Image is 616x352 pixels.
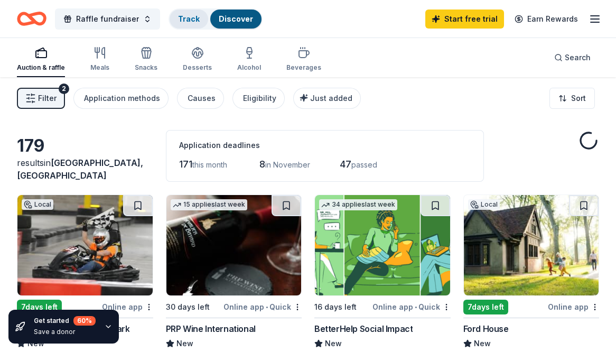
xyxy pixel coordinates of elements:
[76,13,139,25] span: Raffle fundraiser
[73,316,96,326] div: 60 %
[177,88,224,109] button: Causes
[17,158,143,181] span: in
[243,92,276,105] div: Eligibility
[508,10,584,29] a: Earn Rewards
[351,160,377,169] span: passed
[463,300,508,314] div: 7 days left
[259,159,265,170] span: 8
[135,42,157,77] button: Snacks
[464,195,599,295] img: Image for Ford House
[372,300,451,313] div: Online app Quick
[546,47,599,68] button: Search
[265,160,310,169] span: in November
[38,92,57,105] span: Filter
[73,88,169,109] button: Application methods
[17,135,153,156] div: 179
[179,139,471,152] div: Application deadlines
[463,322,509,335] div: Ford House
[102,300,153,313] div: Online app
[192,160,227,169] span: this month
[90,42,109,77] button: Meals
[340,159,351,170] span: 47
[232,88,285,109] button: Eligibility
[22,199,53,210] div: Local
[59,84,69,94] div: 2
[84,92,160,105] div: Application methods
[310,94,352,103] span: Just added
[166,322,256,335] div: PRP Wine International
[17,42,65,77] button: Auction & raffle
[34,328,96,336] div: Save a donor
[223,300,302,313] div: Online app Quick
[565,51,591,64] span: Search
[17,195,153,295] img: Image for Full Throttle Adrenaline Park
[474,337,491,350] span: New
[17,63,65,72] div: Auction & raffle
[237,63,261,72] div: Alcohol
[571,92,586,105] span: Sort
[319,199,397,210] div: 34 applies last week
[55,8,160,30] button: Raffle fundraiser
[178,14,200,23] a: Track
[188,92,216,105] div: Causes
[549,88,595,109] button: Sort
[34,316,96,326] div: Get started
[183,42,212,77] button: Desserts
[166,195,302,295] img: Image for PRP Wine International
[169,8,263,30] button: TrackDiscover
[176,337,193,350] span: New
[286,63,321,72] div: Beverages
[237,42,261,77] button: Alcohol
[183,63,212,72] div: Desserts
[266,303,268,311] span: •
[425,10,504,29] a: Start free trial
[286,42,321,77] button: Beverages
[314,301,357,313] div: 16 days left
[415,303,417,311] span: •
[548,300,599,313] div: Online app
[315,195,450,295] img: Image for BetterHelp Social Impact
[219,14,253,23] a: Discover
[293,88,361,109] button: Just added
[171,199,247,210] div: 15 applies last week
[17,300,62,314] div: 7 days left
[17,6,46,31] a: Home
[179,159,192,170] span: 171
[17,88,65,109] button: Filter2
[90,63,109,72] div: Meals
[17,158,143,181] span: [GEOGRAPHIC_DATA], [GEOGRAPHIC_DATA]
[314,322,413,335] div: BetterHelp Social Impact
[468,199,500,210] div: Local
[135,63,157,72] div: Snacks
[166,301,210,313] div: 30 days left
[325,337,342,350] span: New
[17,156,153,182] div: results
